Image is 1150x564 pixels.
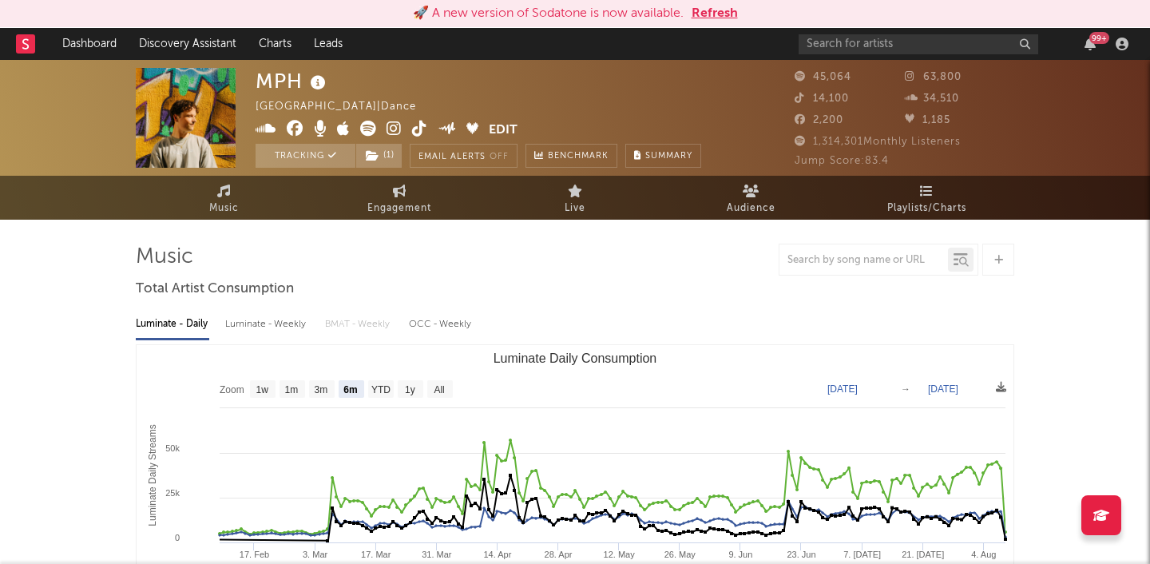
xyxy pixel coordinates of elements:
[355,144,402,168] span: ( 1 )
[787,550,815,559] text: 23. Jun
[928,383,958,395] text: [DATE]
[256,384,269,395] text: 1w
[165,488,180,498] text: 25k
[625,144,701,168] button: Summary
[727,199,775,218] span: Audience
[256,97,434,117] div: [GEOGRAPHIC_DATA] | Dance
[887,199,966,218] span: Playlists/Charts
[225,311,309,338] div: Luminate - Weekly
[795,93,849,104] span: 14,100
[209,199,239,218] span: Music
[692,4,738,23] button: Refresh
[136,176,311,220] a: Music
[905,72,962,82] span: 63,800
[147,424,158,526] text: Luminate Daily Streams
[827,383,858,395] text: [DATE]
[795,156,889,166] span: Jump Score: 83.4
[795,137,961,147] span: 1,314,301 Monthly Listeners
[367,199,431,218] span: Engagement
[664,550,696,559] text: 26. May
[484,550,512,559] text: 14. Apr
[902,550,944,559] text: 21. [DATE]
[240,550,269,559] text: 17. Feb
[843,550,881,559] text: 7. [DATE]
[136,311,209,338] div: Luminate - Daily
[285,384,299,395] text: 1m
[799,34,1038,54] input: Search for artists
[901,383,910,395] text: →
[905,115,950,125] span: 1,185
[434,384,444,395] text: All
[303,28,354,60] a: Leads
[490,153,509,161] em: Off
[51,28,128,60] a: Dashboard
[565,199,585,218] span: Live
[409,311,473,338] div: OCC - Weekly
[1085,38,1096,50] button: 99+
[905,93,959,104] span: 34,510
[311,176,487,220] a: Engagement
[220,384,244,395] text: Zoom
[371,384,391,395] text: YTD
[1089,32,1109,44] div: 99 +
[795,72,851,82] span: 45,064
[604,550,636,559] text: 12. May
[728,550,752,559] text: 9. Jun
[663,176,839,220] a: Audience
[494,352,657,365] text: Luminate Daily Consumption
[487,176,663,220] a: Live
[410,144,517,168] button: Email AlertsOff
[795,115,843,125] span: 2,200
[645,152,692,161] span: Summary
[525,144,617,168] a: Benchmark
[361,550,391,559] text: 17. Mar
[839,176,1014,220] a: Playlists/Charts
[971,550,996,559] text: 4. Aug
[779,254,948,267] input: Search by song name or URL
[405,384,415,395] text: 1y
[256,144,355,168] button: Tracking
[489,121,517,141] button: Edit
[256,68,330,94] div: MPH
[248,28,303,60] a: Charts
[128,28,248,60] a: Discovery Assistant
[545,550,573,559] text: 28. Apr
[356,144,402,168] button: (1)
[175,533,180,542] text: 0
[136,280,294,299] span: Total Artist Consumption
[343,384,357,395] text: 6m
[413,4,684,23] div: 🚀 A new version of Sodatone is now available.
[303,550,328,559] text: 3. Mar
[548,147,609,166] span: Benchmark
[315,384,328,395] text: 3m
[422,550,452,559] text: 31. Mar
[165,443,180,453] text: 50k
